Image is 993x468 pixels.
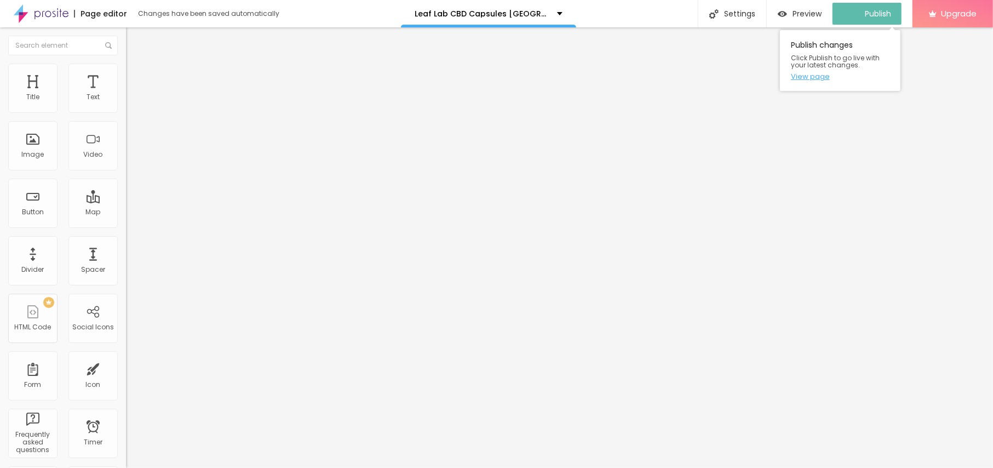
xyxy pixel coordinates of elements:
[138,10,279,17] div: Changes have been saved automatically
[26,93,39,101] div: Title
[778,9,787,19] img: view-1.svg
[793,9,822,18] span: Preview
[84,151,103,158] div: Video
[22,151,44,158] div: Image
[941,9,977,18] span: Upgrade
[22,266,44,273] div: Divider
[8,36,118,55] input: Search element
[15,323,51,331] div: HTML Code
[87,93,100,101] div: Text
[865,9,891,18] span: Publish
[791,54,889,69] span: Click Publish to go live with your latest changes.
[709,9,719,19] img: Icone
[86,208,101,216] div: Map
[72,323,114,331] div: Social Icons
[84,438,102,446] div: Timer
[833,3,902,25] button: Publish
[105,42,112,49] img: Icone
[791,73,889,80] a: View page
[415,10,549,18] p: Leaf Lab CBD Capsules [GEOGRAPHIC_DATA]
[25,381,42,389] div: Form
[86,381,101,389] div: Icon
[767,3,833,25] button: Preview
[74,10,127,18] div: Page editor
[81,266,105,273] div: Spacer
[780,30,900,91] div: Publish changes
[22,208,44,216] div: Button
[126,27,993,468] iframe: Editor
[11,431,54,454] div: Frequently asked questions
